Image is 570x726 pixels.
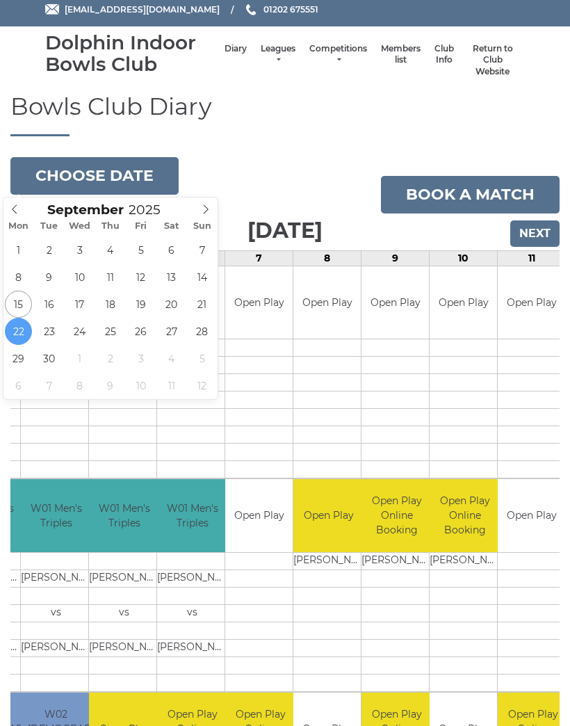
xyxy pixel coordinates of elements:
td: 10 [430,250,498,266]
a: Book a match [381,176,560,213]
span: Fri [126,222,156,231]
td: 9 [361,250,430,266]
td: Open Play [361,266,429,339]
a: Leagues [261,43,295,66]
td: W01 Men's Triples [21,479,91,552]
h1: Bowls Club Diary [10,94,560,136]
div: Dolphin Indoor Bowls Club [45,32,218,75]
span: Wed [65,222,95,231]
span: Scroll to increment [47,204,124,217]
a: Diary [225,43,247,55]
td: Open Play [293,266,361,339]
span: September 5, 2025 [127,236,154,264]
span: September 12, 2025 [127,264,154,291]
td: vs [157,604,227,622]
span: September 21, 2025 [188,291,215,318]
span: Sun [187,222,218,231]
span: September 30, 2025 [35,345,63,372]
span: September 8, 2025 [5,264,32,291]
span: September 29, 2025 [5,345,32,372]
td: [PERSON_NAME] [21,639,91,656]
span: October 7, 2025 [35,372,63,399]
span: October 2, 2025 [97,345,124,372]
span: October 5, 2025 [188,345,215,372]
td: Open Play [225,479,293,552]
span: October 9, 2025 [97,372,124,399]
span: October 10, 2025 [127,372,154,399]
span: September 9, 2025 [35,264,63,291]
span: September 19, 2025 [127,291,154,318]
span: October 6, 2025 [5,372,32,399]
img: Email [45,4,59,15]
span: September 22, 2025 [5,318,32,345]
span: September 17, 2025 [66,291,93,318]
td: Open Play [430,266,497,339]
td: [PERSON_NAME] [361,552,432,570]
span: October 12, 2025 [188,372,215,399]
input: Next [510,220,560,247]
span: September 6, 2025 [158,236,185,264]
td: Open Play [225,266,293,339]
span: September 25, 2025 [97,318,124,345]
td: Open Play [293,479,364,552]
td: Open Play Online Booking [361,479,432,552]
td: Open Play [498,266,565,339]
span: September 1, 2025 [5,236,32,264]
td: [PERSON_NAME] [89,639,159,656]
td: [PERSON_NAME] [157,639,227,656]
td: vs [89,604,159,622]
td: W01 Men's Triples [89,479,159,552]
span: September 14, 2025 [188,264,215,291]
td: [PERSON_NAME] [89,570,159,587]
td: Open Play Online Booking [430,479,500,552]
span: September 15, 2025 [5,291,32,318]
span: 01202 675551 [263,4,318,15]
span: September 4, 2025 [97,236,124,264]
a: Competitions [309,43,367,66]
img: Phone us [246,4,256,15]
td: 7 [225,250,293,266]
span: September 13, 2025 [158,264,185,291]
span: October 11, 2025 [158,372,185,399]
span: Tue [34,222,65,231]
span: September 3, 2025 [66,236,93,264]
td: 8 [293,250,361,266]
span: Mon [3,222,34,231]
td: Open Play [498,479,565,552]
span: Sat [156,222,187,231]
td: W01 Men's Triples [157,479,227,552]
a: Return to Club Website [468,43,518,78]
span: September 27, 2025 [158,318,185,345]
span: September 24, 2025 [66,318,93,345]
a: Club Info [434,43,454,66]
td: [PERSON_NAME] [430,552,500,570]
span: September 28, 2025 [188,318,215,345]
button: Choose date [10,157,179,195]
span: September 10, 2025 [66,264,93,291]
a: Email [EMAIL_ADDRESS][DOMAIN_NAME] [45,3,220,16]
td: vs [21,604,91,622]
td: [PERSON_NAME] [157,570,227,587]
span: September 2, 2025 [35,236,63,264]
td: 11 [498,250,566,266]
span: September 7, 2025 [188,236,215,264]
td: [PERSON_NAME] [293,552,364,570]
span: September 23, 2025 [35,318,63,345]
input: Scroll to increment [124,202,178,218]
span: Thu [95,222,126,231]
span: October 8, 2025 [66,372,93,399]
a: Members list [381,43,421,66]
td: [PERSON_NAME] [21,570,91,587]
span: October 1, 2025 [66,345,93,372]
span: September 18, 2025 [97,291,124,318]
span: [EMAIL_ADDRESS][DOMAIN_NAME] [65,4,220,15]
span: September 20, 2025 [158,291,185,318]
span: September 16, 2025 [35,291,63,318]
span: September 11, 2025 [97,264,124,291]
a: Phone us 01202 675551 [244,3,318,16]
span: October 4, 2025 [158,345,185,372]
span: October 3, 2025 [127,345,154,372]
span: September 26, 2025 [127,318,154,345]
